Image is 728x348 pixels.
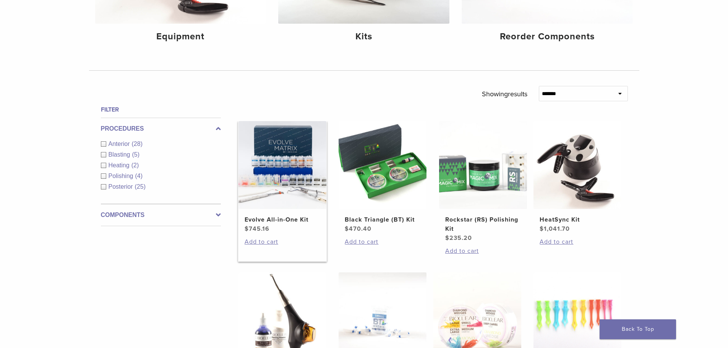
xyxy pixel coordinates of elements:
h4: Kits [284,30,443,44]
span: (4) [135,173,143,179]
h2: Evolve All-in-One Kit [245,215,320,224]
img: Rockstar (RS) Polishing Kit [439,121,527,209]
h4: Reorder Components [468,30,627,44]
a: HeatSync KitHeatSync Kit $1,041.70 [533,121,622,233]
span: (25) [135,183,146,190]
a: Black Triangle (BT) KitBlack Triangle (BT) Kit $470.40 [338,121,427,233]
span: (5) [132,151,139,158]
a: Add to cart: “Black Triangle (BT) Kit” [345,237,420,246]
h4: Equipment [101,30,260,44]
h2: Rockstar (RS) Polishing Kit [445,215,521,233]
h4: Filter [101,105,221,114]
label: Procedures [101,124,221,133]
a: Add to cart: “Evolve All-in-One Kit” [245,237,320,246]
span: (28) [132,141,143,147]
h2: HeatSync Kit [540,215,615,224]
span: $ [345,225,349,233]
span: Polishing [109,173,135,179]
p: Showing results [482,86,527,102]
span: (2) [131,162,139,168]
img: Black Triangle (BT) Kit [339,121,426,209]
span: $ [245,225,249,233]
span: Blasting [109,151,132,158]
bdi: 470.40 [345,225,371,233]
span: Anterior [109,141,132,147]
span: $ [445,234,449,242]
a: Back To Top [600,319,676,339]
img: Evolve All-in-One Kit [238,121,326,209]
bdi: 745.16 [245,225,269,233]
h2: Black Triangle (BT) Kit [345,215,420,224]
span: Posterior [109,183,135,190]
a: Add to cart: “Rockstar (RS) Polishing Kit” [445,246,521,256]
bdi: 1,041.70 [540,225,570,233]
span: $ [540,225,544,233]
label: Components [101,210,221,220]
span: Heating [109,162,131,168]
a: Rockstar (RS) Polishing KitRockstar (RS) Polishing Kit $235.20 [439,121,528,243]
img: HeatSync Kit [533,121,621,209]
a: Evolve All-in-One KitEvolve All-in-One Kit $745.16 [238,121,327,233]
a: Add to cart: “HeatSync Kit” [540,237,615,246]
bdi: 235.20 [445,234,472,242]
